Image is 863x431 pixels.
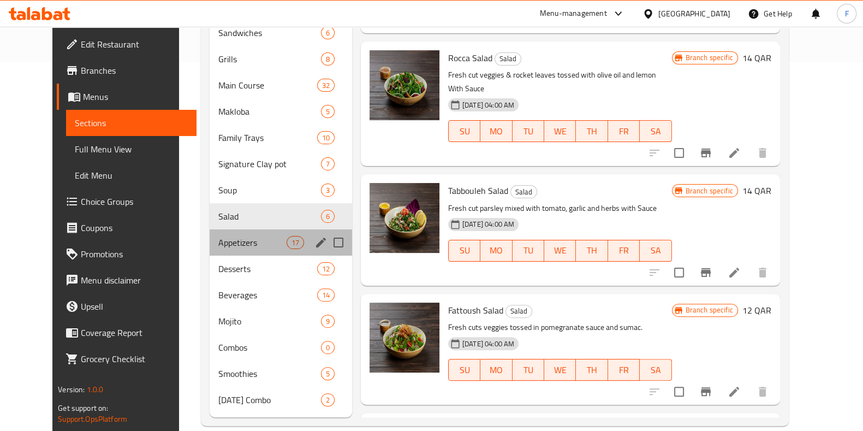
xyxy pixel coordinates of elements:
[322,28,334,38] span: 6
[218,367,321,380] span: Smoothies
[321,393,335,406] div: items
[693,259,719,286] button: Branch-specific-item
[210,72,352,98] div: Main Course32
[321,52,335,66] div: items
[495,52,521,65] span: Salad
[57,31,197,57] a: Edit Restaurant
[742,183,771,198] h6: 14 QAR
[576,120,608,142] button: TH
[693,140,719,166] button: Branch-specific-item
[287,238,303,248] span: 17
[485,362,508,378] span: MO
[321,367,335,380] div: items
[218,393,321,406] div: Ramadan Combo
[448,202,672,215] p: Fresh cut parsley mixed with tomato, garlic and herbs with Sauce
[317,288,335,302] div: items
[749,379,776,405] button: delete
[668,261,691,284] span: Select to update
[517,362,540,378] span: TU
[321,341,335,354] div: items
[749,259,776,286] button: delete
[668,380,691,403] span: Select to update
[322,54,334,64] span: 8
[640,359,671,381] button: SA
[742,303,771,318] h6: 12 QAR
[448,50,492,66] span: Rocca Salad
[81,221,188,234] span: Coupons
[218,184,321,197] span: Soup
[370,50,439,120] img: Rocca Salad
[681,186,737,196] span: Branch specific
[544,120,576,142] button: WE
[58,401,108,415] span: Get support on:
[317,131,335,144] div: items
[81,326,188,339] span: Coverage Report
[81,247,188,261] span: Promotions
[322,159,334,169] span: 7
[485,123,508,139] span: MO
[57,346,197,372] a: Grocery Checklist
[576,359,608,381] button: TH
[693,379,719,405] button: Branch-specific-item
[57,215,197,241] a: Coupons
[318,133,334,143] span: 10
[210,203,352,229] div: Salad6
[218,157,321,170] div: Signature Clay pot
[57,241,197,267] a: Promotions
[448,359,480,381] button: SU
[218,288,317,302] span: Beverages
[66,162,197,188] a: Edit Menu
[370,183,439,253] img: Tabbouleh Salad
[210,98,352,125] div: Makloba5
[453,362,476,378] span: SU
[218,105,321,118] div: Makloba
[57,293,197,320] a: Upsell
[210,334,352,361] div: Combos0
[668,141,691,164] span: Select to update
[448,182,508,199] span: Tabbouleh Salad
[448,68,672,96] p: Fresh cut veggies & rocket leaves tossed with olive oil and lemon With Sauce
[506,305,532,317] span: Salad
[210,229,352,256] div: Appetizers17edit
[321,157,335,170] div: items
[57,57,197,84] a: Branches
[75,169,188,182] span: Edit Menu
[640,240,671,262] button: SA
[544,359,576,381] button: WE
[458,339,519,349] span: [DATE] 04:00 AM
[218,341,321,354] span: Combos
[210,387,352,413] div: [DATE] Combo2
[485,243,508,258] span: MO
[322,185,334,196] span: 3
[58,382,85,397] span: Version:
[322,316,334,327] span: 9
[218,52,321,66] span: Grills
[513,359,544,381] button: TU
[218,393,321,406] span: [DATE] Combo
[322,395,334,405] span: 2
[640,120,671,142] button: SA
[658,8,730,20] div: [GEOGRAPHIC_DATA]
[66,136,197,162] a: Full Menu View
[57,84,197,110] a: Menus
[81,274,188,287] span: Menu disclaimer
[210,308,352,334] div: Mojito9
[210,361,352,387] div: Smoothies5
[321,105,335,118] div: items
[580,123,603,139] span: TH
[210,151,352,177] div: Signature Clay pot7
[218,131,317,144] div: Family Trays
[728,266,741,279] a: Edit menu item
[480,359,512,381] button: MO
[681,52,737,63] span: Branch specific
[644,362,667,378] span: SA
[448,302,503,318] span: Fattoush Salad
[218,79,317,92] span: Main Course
[318,290,334,300] span: 14
[218,210,321,223] div: Salad
[844,8,848,20] span: F
[318,80,334,91] span: 32
[644,243,667,258] span: SA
